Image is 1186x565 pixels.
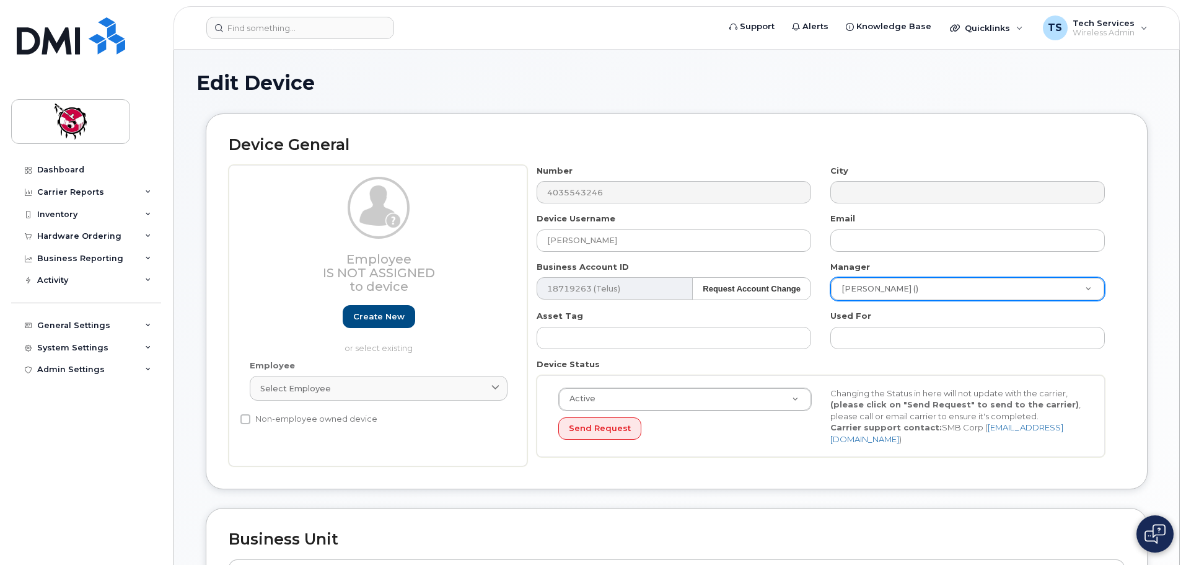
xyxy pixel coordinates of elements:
[830,399,1079,409] strong: (please click on "Send Request" to send to the carrier)
[830,165,848,177] label: City
[830,422,942,432] strong: Carrier support contact:
[830,310,871,322] label: Used For
[1144,524,1166,544] img: Open chat
[537,358,600,370] label: Device Status
[537,165,573,177] label: Number
[830,261,870,273] label: Manager
[196,72,1157,94] h1: Edit Device
[343,305,415,328] a: Create new
[250,360,295,371] label: Employee
[558,417,641,440] button: Send Request
[692,277,811,300] button: Request Account Change
[537,261,629,273] label: Business Account ID
[240,412,377,427] label: Non-employee owned device
[703,284,801,293] strong: Request Account Change
[250,342,507,354] p: or select existing
[229,136,1125,154] h2: Device General
[323,265,435,280] span: Is not assigned
[537,310,583,322] label: Asset Tag
[229,531,1125,548] h2: Business Unit
[830,422,1063,444] a: [EMAIL_ADDRESS][DOMAIN_NAME]
[260,383,331,394] span: Select employee
[250,252,507,293] h3: Employee
[537,213,615,225] label: Device Username
[250,376,507,401] a: Select employee
[830,213,855,225] label: Email
[831,278,1104,300] a: [PERSON_NAME] ()
[349,279,408,294] span: to device
[562,393,595,404] span: Active
[559,388,811,411] a: Active
[240,414,250,424] input: Non-employee owned device
[834,283,918,295] span: [PERSON_NAME] ()
[821,388,1093,445] div: Changing the Status in here will not update with the carrier, , please call or email carrier to e...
